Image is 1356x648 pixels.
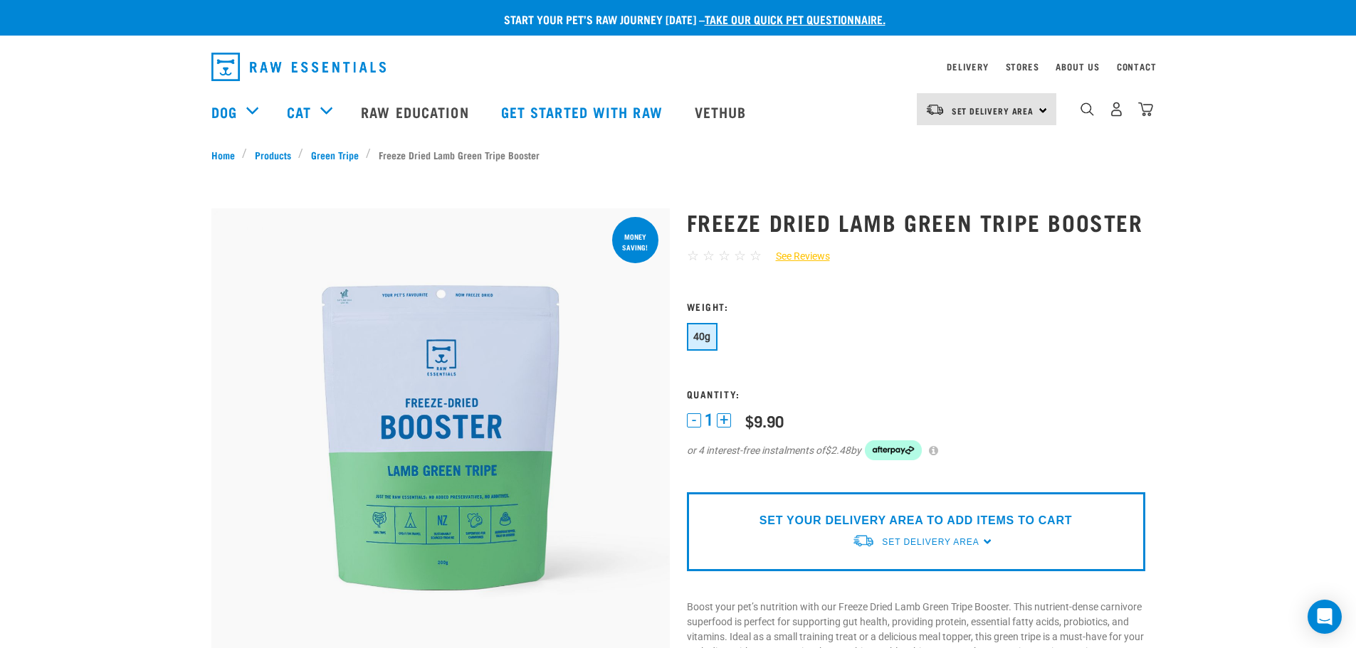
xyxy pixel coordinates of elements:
span: ☆ [687,248,699,264]
button: 40g [687,323,718,351]
img: user.png [1109,102,1124,117]
a: Dog [211,101,237,122]
div: Open Intercom Messenger [1308,600,1342,634]
a: Home [211,147,243,162]
span: 40g [693,331,711,342]
img: Afterpay [865,440,922,460]
span: 1 [705,413,713,427]
a: Raw Education [347,83,486,140]
a: Vethub [680,83,764,140]
span: ☆ [750,248,762,264]
a: Delivery [947,64,988,69]
img: Raw Essentials Logo [211,53,386,81]
span: $2.48 [825,443,851,458]
a: See Reviews [762,249,830,264]
nav: dropdown navigation [200,47,1157,87]
a: Stores [1006,64,1039,69]
span: Set Delivery Area [952,108,1034,113]
img: van-moving.png [852,533,875,548]
div: $9.90 [745,412,784,430]
a: About Us [1056,64,1099,69]
div: or 4 interest-free instalments of by [687,440,1145,460]
a: Cat [287,101,311,122]
h1: Freeze Dried Lamb Green Tripe Booster [687,209,1145,235]
button: - [687,413,701,427]
a: Contact [1117,64,1157,69]
p: SET YOUR DELIVERY AREA TO ADD ITEMS TO CART [760,512,1072,529]
a: Products [247,147,298,162]
h3: Quantity: [687,388,1145,399]
img: home-icon@2x.png [1138,102,1153,117]
img: van-moving.png [925,103,945,116]
img: home-icon-1@2x.png [1081,102,1094,116]
a: take our quick pet questionnaire. [705,16,885,22]
h3: Weight: [687,301,1145,312]
span: ☆ [703,248,715,264]
span: Set Delivery Area [882,537,979,547]
a: Green Tripe [303,147,366,162]
a: Get started with Raw [487,83,680,140]
span: ☆ [718,248,730,264]
button: + [717,413,731,427]
span: ☆ [734,248,746,264]
nav: breadcrumbs [211,147,1145,162]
